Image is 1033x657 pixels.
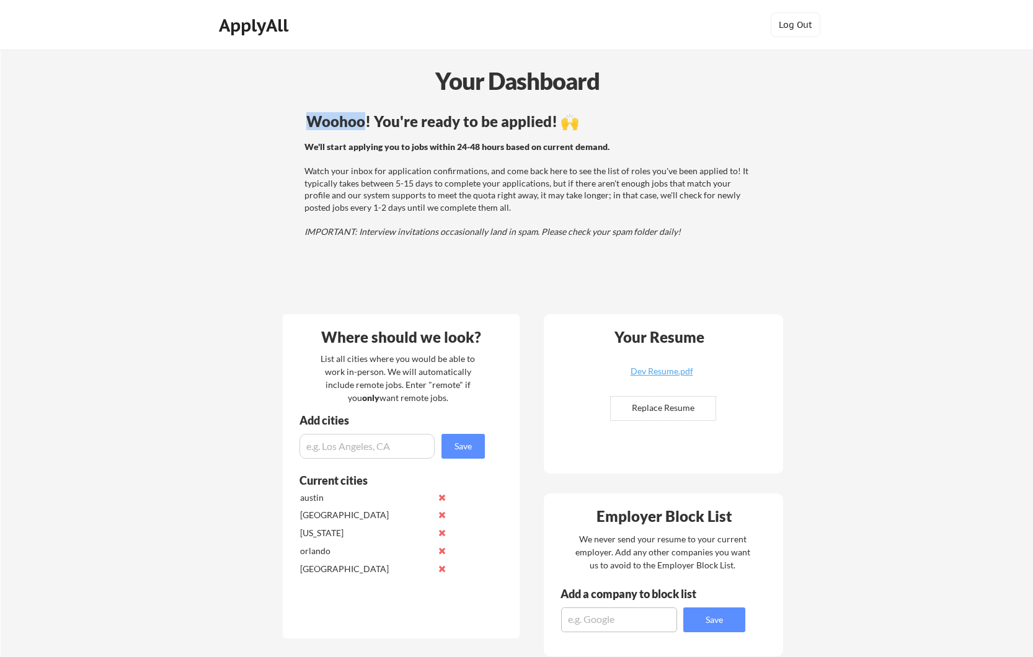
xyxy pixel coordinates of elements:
strong: only [362,392,379,403]
div: Woohoo! You're ready to be applied! 🙌 [306,114,753,129]
a: Dev Resume.pdf [588,367,735,386]
div: We never send your resume to your current employer. Add any other companies you want us to avoid ... [574,532,751,571]
div: Add a company to block list [561,588,716,599]
div: List all cities where you would be able to work in-person. We will automatically include remote j... [313,352,483,404]
div: Your Dashboard [1,63,1033,99]
em: IMPORTANT: Interview invitations occasionally land in spam. Please check your spam folder daily! [304,226,681,237]
button: Save [683,607,745,632]
button: Log Out [771,12,820,37]
div: Watch your inbox for application confirmations, and come back here to see the list of roles you'v... [304,141,751,238]
strong: We'll start applying you to jobs within 24-48 hours based on current demand. [304,141,610,152]
div: Employer Block List [549,509,779,524]
div: Current cities [299,475,471,486]
div: Add cities [299,415,488,426]
div: Where should we look? [286,330,516,345]
div: orlando [300,545,431,557]
div: ApplyAll [219,15,292,36]
input: e.g. Los Angeles, CA [299,434,435,459]
div: Dev Resume.pdf [588,367,735,376]
div: [GEOGRAPHIC_DATA] [300,509,431,521]
div: Your Resume [598,330,720,345]
div: [GEOGRAPHIC_DATA] [300,563,431,575]
button: Save [441,434,485,459]
div: austin [300,492,431,504]
div: [US_STATE] [300,527,431,539]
